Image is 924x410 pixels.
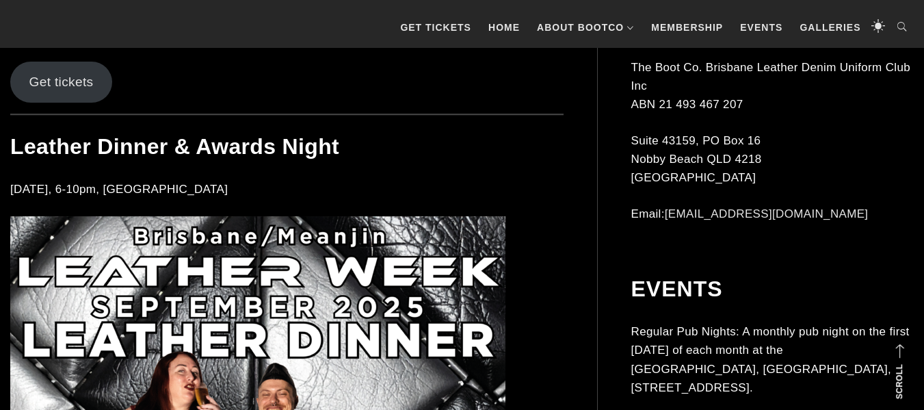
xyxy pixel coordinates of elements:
[631,205,914,223] p: Email:
[895,364,904,399] strong: Scroll
[481,7,527,48] a: Home
[631,58,914,114] p: The Boot Co. Brisbane Leather Denim Uniform Club Inc ABN 21 493 467 207
[10,133,564,159] h2: Leather Dinner & Awards Night
[631,322,914,397] p: Regular Pub Nights: A monthly pub night on the first [DATE] of each month at the [GEOGRAPHIC_DATA...
[530,7,641,48] a: About BootCo
[631,276,914,302] h2: Events
[644,7,730,48] a: Membership
[631,131,914,188] p: Suite 43159, PO Box 16 Nobby Beach QLD 4218 [GEOGRAPHIC_DATA]
[665,207,869,220] a: [EMAIL_ADDRESS][DOMAIN_NAME]
[10,62,112,103] a: Get tickets
[793,7,867,48] a: Galleries
[10,180,564,198] p: [DATE], 6-10pm, [GEOGRAPHIC_DATA]
[733,7,789,48] a: Events
[393,7,478,48] a: GET TICKETS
